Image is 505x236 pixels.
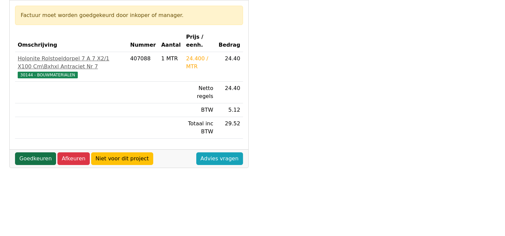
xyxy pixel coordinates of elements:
a: Goedkeuren [15,152,56,165]
td: 24.40 [216,82,243,103]
td: Netto regels [183,82,216,103]
a: Advies vragen [196,152,243,165]
td: BTW [183,103,216,117]
th: Aantal [159,30,184,52]
a: Niet voor dit project [91,152,153,165]
th: Bedrag [216,30,243,52]
a: Afkeuren [57,152,90,165]
th: Prijs / eenh. [183,30,216,52]
div: 24.400 / MTR [186,55,213,71]
span: 30144 - BOUWMATERIALEN [18,72,78,78]
th: Nummer [128,30,159,52]
th: Omschrijving [15,30,128,52]
div: Factuur moet worden goedgekeurd door inkoper of manager. [21,11,237,19]
td: 407088 [128,52,159,82]
div: Holonite Rolstoeldorpel 7 A 7 X2/1 X100 Cm\Bxhxl Antraciet Nr 7 [18,55,125,71]
td: 24.40 [216,52,243,82]
td: 5.12 [216,103,243,117]
td: Totaal inc BTW [183,117,216,139]
div: 1 MTR [161,55,181,63]
a: Holonite Rolstoeldorpel 7 A 7 X2/1 X100 Cm\Bxhxl Antraciet Nr 730144 - BOUWMATERIALEN [18,55,125,79]
td: 29.52 [216,117,243,139]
